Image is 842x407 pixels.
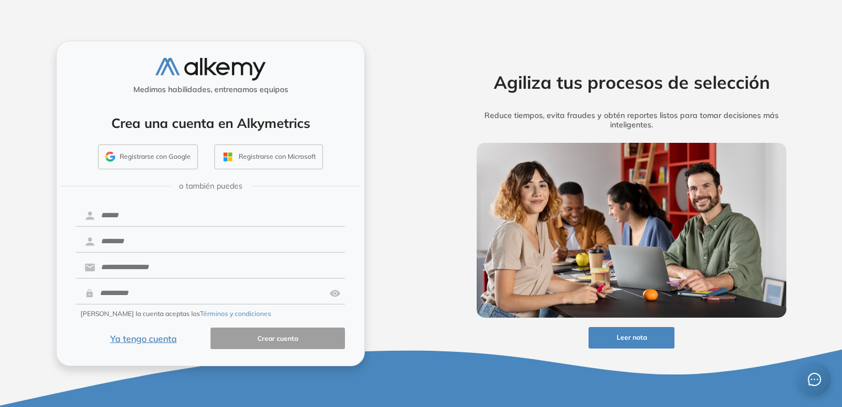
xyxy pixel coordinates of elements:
[330,283,341,304] img: asd
[808,373,821,386] span: message
[179,180,242,192] span: o también puedes
[61,85,360,94] h5: Medimos habilidades, entrenamos equipos
[460,72,803,93] h2: Agiliza tus procesos de selección
[222,151,234,163] img: OUTLOOK_ICON
[460,111,803,130] h5: Reduce tiempos, evita fraudes y obtén reportes listos para tomar decisiones más inteligentes.
[214,144,323,170] button: Registrarse con Microsoft
[155,58,266,81] img: logo-alkemy
[477,143,786,317] img: img-more-info
[98,144,198,170] button: Registrarse con Google
[200,309,271,319] button: Términos y condiciones
[210,328,345,349] button: Crear cuenta
[589,327,674,349] button: Leer nota
[105,152,115,162] img: GMAIL_ICON
[71,115,350,131] h4: Crea una cuenta en Alkymetrics
[76,328,210,349] button: Ya tengo cuenta
[80,309,271,319] span: [PERSON_NAME] la cuenta aceptas los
